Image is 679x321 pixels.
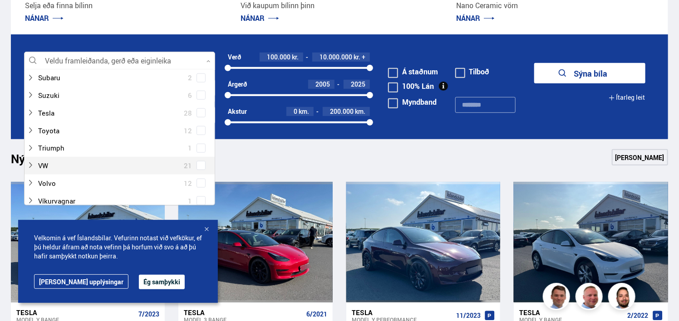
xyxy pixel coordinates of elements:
span: + [362,53,365,61]
span: 2005 [315,80,330,88]
div: Tesla [16,308,135,316]
label: Tilboð [455,68,490,75]
button: Ég samþykki [139,275,185,289]
label: 100% Lán [388,83,434,90]
span: 11/2023 [456,312,481,319]
span: 1 [188,195,192,208]
img: nhp88E3Fdnt1Opn2.png [610,284,637,311]
a: [PERSON_NAME] upplýsingar [34,274,128,289]
p: Við kaupum bílinn þinn [241,0,438,11]
a: NÁNAR [25,13,64,23]
img: FbJEzSuNWCJXmdc-.webp [544,284,571,311]
span: 2 [188,71,192,84]
span: km. [355,108,365,115]
span: 1 [188,141,192,155]
span: 6/2021 [306,311,327,318]
span: 200.000 [330,107,354,116]
a: NÁNAR [241,13,279,23]
p: Selja eða finna bílinn [25,0,222,11]
img: siFngHWaQ9KaOqBr.png [577,284,604,311]
button: Sýna bíla [534,63,645,83]
a: [PERSON_NAME] [612,149,668,165]
div: Tesla [352,308,453,316]
span: kr. [354,53,360,61]
span: km. [299,108,309,115]
span: Velkomin á vef Íslandsbílar. Vefurinn notast við vefkökur, ef þú heldur áfram að nota vefinn þá h... [34,233,202,261]
div: Verð [228,53,241,61]
label: Myndband [388,98,437,106]
span: 28 [184,107,192,120]
span: 100.000 [267,53,290,61]
a: NÁNAR [456,13,495,23]
span: 21 [184,159,192,172]
span: 2025 [351,80,365,88]
span: 12 [184,124,192,137]
button: Open LiveChat chat widget [7,4,34,31]
div: Árgerð [228,81,247,88]
span: 7/2023 [138,311,159,318]
span: 12 [184,177,192,190]
label: Á staðnum [388,68,438,75]
div: Akstur [228,108,247,115]
span: 2/2022 [628,312,649,319]
div: Tesla [519,308,624,316]
span: 10.000.000 [320,53,352,61]
div: Tesla [184,308,302,316]
span: 6 [188,89,192,102]
h1: Nýtt á skrá [11,152,84,171]
span: 0 [294,107,297,116]
button: Ítarleg leit [609,88,645,108]
p: Nano Ceramic vörn [456,0,654,11]
span: kr. [292,53,299,61]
